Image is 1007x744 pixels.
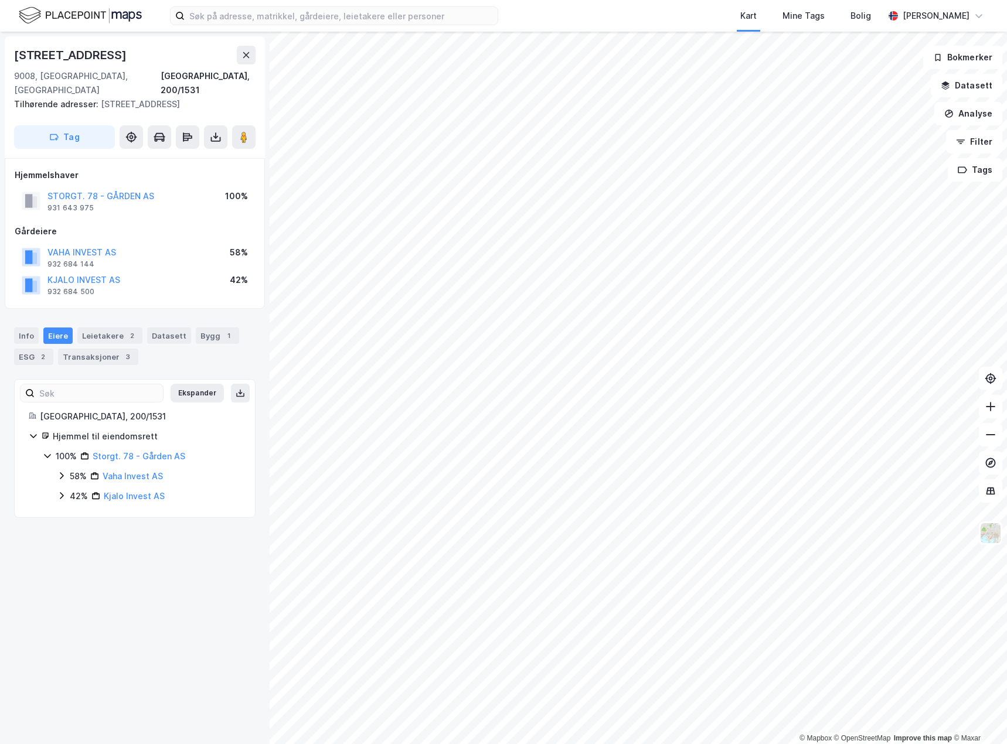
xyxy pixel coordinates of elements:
div: Leietakere [77,327,142,344]
div: 932 684 144 [47,260,94,269]
div: 42% [230,273,248,287]
div: [GEOGRAPHIC_DATA], 200/1531 [40,409,241,424]
div: Mine Tags [783,9,825,23]
button: Tag [14,125,115,149]
div: 100% [225,189,248,203]
div: Datasett [147,327,191,344]
iframe: Chat Widget [948,688,1007,744]
div: Info [14,327,39,344]
img: logo.f888ab2527a4732fd821a326f86c7f29.svg [19,5,142,26]
div: Gårdeiere [15,224,255,238]
div: 9008, [GEOGRAPHIC_DATA], [GEOGRAPHIC_DATA] [14,69,161,97]
button: Filter [946,130,1002,153]
div: Eiere [43,327,73,344]
div: Kontrollprogram for chat [948,688,1007,744]
div: 42% [70,489,88,503]
div: Hjemmelshaver [15,168,255,182]
div: 3 [122,351,134,363]
div: 2 [37,351,49,363]
div: [STREET_ADDRESS] [14,97,246,111]
div: [GEOGRAPHIC_DATA], 200/1531 [161,69,256,97]
div: 932 684 500 [47,287,94,296]
a: Kjalo Invest AS [104,491,165,501]
div: 1 [223,330,234,342]
button: Tags [948,158,1002,182]
input: Søk [35,384,163,402]
div: Hjemmel til eiendomsrett [53,429,241,443]
button: Datasett [931,74,1002,97]
div: Bolig [850,9,871,23]
a: Storgt. 78 - Gården AS [93,451,185,461]
div: Transaksjoner [58,349,138,365]
button: Analyse [934,102,1002,125]
div: 2 [126,330,138,342]
div: 931 643 975 [47,203,94,213]
img: Z [979,522,1002,544]
button: Bokmerker [923,46,1002,69]
a: OpenStreetMap [834,734,891,742]
div: ESG [14,349,53,365]
div: 58% [70,469,87,483]
div: [STREET_ADDRESS] [14,46,129,64]
span: Tilhørende adresser: [14,99,101,109]
div: Kart [740,9,757,23]
button: Ekspander [171,384,224,402]
div: 58% [230,245,248,260]
div: [PERSON_NAME] [903,9,969,23]
a: Mapbox [800,734,832,742]
a: Improve this map [894,734,952,742]
input: Søk på adresse, matrikkel, gårdeiere, leietakere eller personer [185,7,498,25]
div: 100% [56,449,77,463]
a: Vaha Invest AS [103,471,163,481]
div: Bygg [196,327,239,344]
